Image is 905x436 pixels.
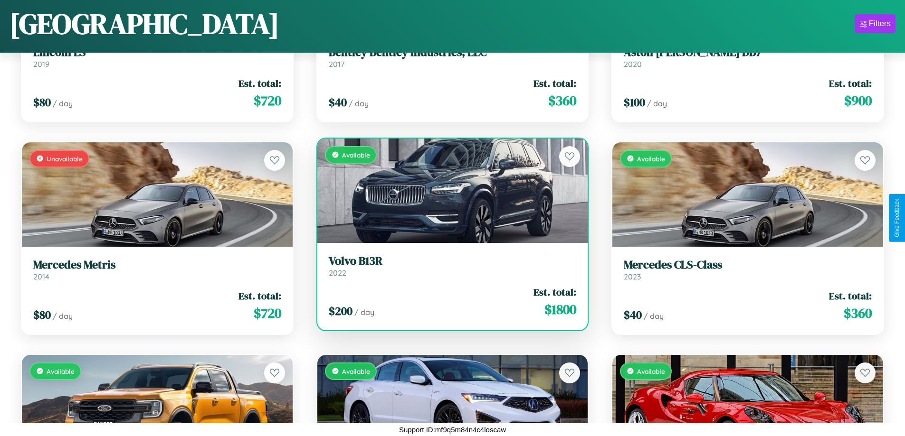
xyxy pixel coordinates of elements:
span: $ 80 [33,307,51,323]
a: Bentley Bentley Industries, LLC2017 [329,46,577,69]
a: Aston [PERSON_NAME] DB72020 [624,46,872,69]
span: / day [647,99,667,108]
span: $ 900 [844,91,872,110]
p: Support ID: mf9q5m84n4c4loscaw [399,423,506,436]
a: Volvo B13R2022 [329,254,577,278]
span: Est. total: [533,76,576,90]
h3: Volvo B13R [329,254,577,268]
span: Available [637,155,665,163]
span: Available [47,367,75,375]
span: / day [354,307,374,317]
span: $ 40 [624,307,642,323]
span: 2023 [624,272,641,281]
span: $ 720 [254,91,281,110]
span: 2014 [33,272,49,281]
span: Available [637,367,665,375]
span: 2020 [624,59,642,69]
span: 2017 [329,59,344,69]
h3: Mercedes Metris [33,258,281,272]
span: Unavailable [47,155,83,163]
h3: Aston [PERSON_NAME] DB7 [624,46,872,59]
a: Lincoln LS2019 [33,46,281,69]
h3: Mercedes CLS-Class [624,258,872,272]
span: $ 1800 [544,300,576,319]
span: $ 80 [33,94,51,110]
span: / day [644,311,664,321]
div: Give Feedback [894,199,900,237]
span: / day [53,99,73,108]
span: $ 360 [548,91,576,110]
span: 2022 [329,268,346,278]
span: Est. total: [238,289,281,303]
span: / day [349,99,369,108]
span: $ 720 [254,304,281,323]
span: Est. total: [829,76,872,90]
span: Available [342,367,370,375]
span: $ 40 [329,94,347,110]
span: Available [342,151,370,159]
span: / day [53,311,73,321]
h1: [GEOGRAPHIC_DATA] [10,4,279,43]
span: Est. total: [533,285,576,299]
div: Filters [869,19,891,28]
span: Est. total: [829,289,872,303]
span: $ 100 [624,94,645,110]
button: Filters [855,14,895,33]
span: 2019 [33,59,49,69]
h3: Lincoln LS [33,46,281,59]
a: Mercedes CLS-Class2023 [624,258,872,281]
a: Mercedes Metris2014 [33,258,281,281]
span: $ 200 [329,303,352,319]
span: $ 360 [844,304,872,323]
h3: Bentley Bentley Industries, LLC [329,46,577,59]
span: Est. total: [238,76,281,90]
